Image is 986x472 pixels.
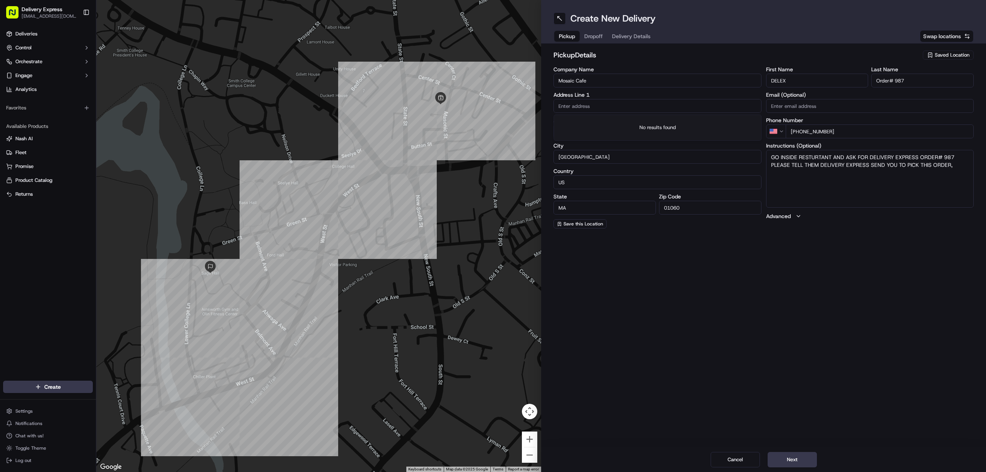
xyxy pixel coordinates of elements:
button: Promise [3,160,93,173]
img: 1738778727109-b901c2ba-d612-49f7-a14d-d897ce62d23f [16,74,30,88]
a: Nash AI [6,135,90,142]
input: Enter phone number [786,124,974,138]
label: Instructions (Optional) [766,143,974,148]
span: Notifications [15,420,42,427]
button: Notifications [3,418,93,429]
img: Joseph V. [8,133,20,146]
span: [PERSON_NAME] [24,120,62,126]
div: Favorites [3,102,93,114]
a: 📗Knowledge Base [5,170,62,183]
span: Pylon [77,191,93,197]
input: Got a question? Start typing here... [20,50,139,58]
button: Delivery Express [22,5,62,13]
span: Toggle Theme [15,445,46,451]
span: Log out [15,457,31,464]
input: Enter email address [766,99,974,113]
img: Nash [8,8,23,24]
span: Swap locations [923,32,961,40]
button: Next [768,452,817,467]
label: Phone Number [766,118,974,123]
label: Zip Code [659,194,761,199]
button: Swap locations [920,30,974,42]
button: Saved Location [923,50,974,60]
button: Create [3,381,93,393]
span: Returns [15,191,33,198]
span: Deliveries [15,30,37,37]
span: [DATE] [68,120,84,126]
button: Returns [3,188,93,200]
span: • [64,141,67,147]
img: Google [98,462,124,472]
span: Promise [15,163,34,170]
button: Keyboard shortcuts [408,467,441,472]
button: Advanced [766,212,974,220]
label: State [553,194,656,199]
button: Zoom in [522,432,537,447]
img: Angelique Valdez [8,113,20,125]
span: Create [44,383,61,391]
label: City [553,143,761,148]
button: Start new chat [131,76,140,86]
a: Report a map error [508,467,539,471]
input: Enter last name [871,74,974,87]
button: See all [119,99,140,108]
button: Delivery Express[EMAIL_ADDRESS][DOMAIN_NAME] [3,3,80,22]
button: Toggle Theme [3,443,93,454]
button: Settings [3,406,93,417]
span: Map data ©2025 Google [446,467,488,471]
div: 📗 [8,173,14,180]
button: Map camera controls [522,404,537,419]
img: 1736555255976-a54dd68f-1ca7-489b-9aae-adbdc363a1c4 [15,141,22,147]
a: Product Catalog [6,177,90,184]
button: Chat with us! [3,430,93,441]
a: Open this area in Google Maps (opens a new window) [98,462,124,472]
a: Deliveries [3,28,93,40]
label: First Name [766,67,869,72]
div: Start new chat [35,74,126,82]
div: Suggestions [553,114,761,141]
span: Settings [15,408,33,414]
a: Analytics [3,83,93,96]
label: Email (Optional) [766,92,974,97]
label: Country [553,168,761,174]
button: Product Catalog [3,174,93,186]
button: Zoom out [522,447,537,463]
span: [PERSON_NAME] [24,141,62,147]
span: Product Catalog [15,177,52,184]
span: Fleet [15,149,27,156]
input: Enter address [553,99,761,113]
div: 💻 [65,173,71,180]
span: Orchestrate [15,58,42,65]
button: Log out [3,455,93,466]
button: Engage [3,69,93,82]
input: Enter country [553,175,761,189]
input: Enter state [553,201,656,215]
textarea: GO INSIDE RESTURTANT AND ASK FOR DELIVERY EXPRESS ORDER# 987 PLEASE TELL THEM DELIVERY EXPRESS SE... [766,150,974,208]
input: Enter city [553,150,761,164]
img: 1736555255976-a54dd68f-1ca7-489b-9aae-adbdc363a1c4 [8,74,22,88]
a: 💻API Documentation [62,170,127,183]
span: Pickup [559,32,575,40]
span: Analytics [15,86,37,93]
div: We're available if you need us! [35,82,106,88]
span: Saved Location [935,52,969,59]
div: No results found [554,115,761,140]
input: Enter first name [766,74,869,87]
button: Control [3,42,93,54]
span: Control [15,44,32,51]
button: [EMAIL_ADDRESS][DOMAIN_NAME] [22,13,77,19]
div: Past conversations [8,101,52,107]
span: Nash AI [15,135,33,142]
button: Nash AI [3,133,93,145]
input: Enter zip code [659,201,761,215]
span: Dropoff [584,32,603,40]
span: • [64,120,67,126]
input: Enter company name [553,74,761,87]
span: Delivery Details [612,32,651,40]
span: [DATE] [68,141,84,147]
label: Company Name [553,67,761,72]
p: Welcome 👋 [8,31,140,44]
button: Cancel [711,452,760,467]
